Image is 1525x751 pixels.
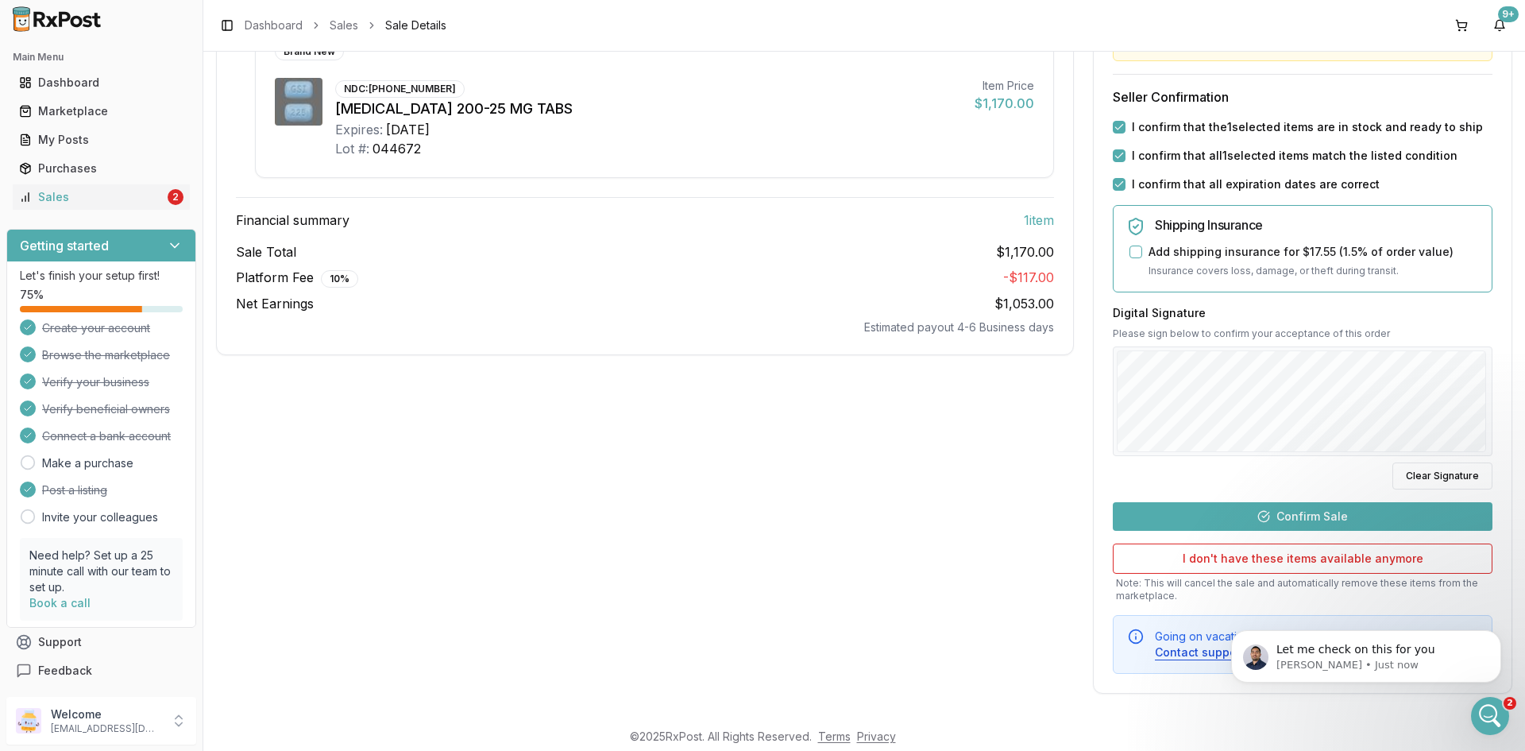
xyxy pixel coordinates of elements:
img: User avatar [16,708,41,734]
a: Terms [818,730,851,743]
button: Home [277,6,307,37]
div: $1,170.00 [975,94,1034,113]
a: Marketplace [13,97,190,126]
span: Create your account [42,320,150,336]
p: Welcome [51,706,161,722]
h5: Shipping Insurance [1155,219,1479,231]
button: I don't have these items available anymore [1113,544,1492,574]
button: Gif picker [50,521,63,533]
div: b9bacce67b6f [200,91,305,126]
a: Make a purchase [42,455,133,471]
button: Emoji picker [25,521,37,533]
h3: Digital Signature [1113,305,1492,321]
img: Descovy 200-25 MG TABS [275,78,322,126]
label: I confirm that the 1 selected items are in stock and ready to ship [1132,119,1483,135]
button: go back [10,6,41,37]
span: Verify beneficial owners [42,401,170,417]
span: Sale Details [385,17,446,33]
div: NDC: [PHONE_NUMBER] [335,80,465,98]
h1: [PERSON_NAME] [77,8,180,20]
p: Let's finish your setup first! [20,268,183,284]
div: [PERSON_NAME] • Just now [25,213,158,223]
span: Platform Fee [236,268,358,288]
button: Contact support [1155,645,1245,660]
button: Feedback [6,656,196,685]
label: I confirm that all expiration dates are correct [1132,176,1380,192]
span: $1,170.00 [996,242,1054,261]
button: Confirm Sale [1113,502,1492,531]
iframe: Intercom live chat [1471,697,1509,735]
label: Add shipping insurance for $17.55 ( 1.5 % of order value) [1149,244,1454,260]
a: Dashboard [245,17,303,33]
div: Manuel says… [13,175,305,245]
span: Post a listing [42,482,107,498]
button: Support [6,628,196,656]
div: 2 [168,189,183,205]
p: Please sign below to confirm your acceptance of this order [1113,327,1492,340]
span: Financial summary [236,211,349,230]
span: Sale Total [236,242,296,261]
nav: breadcrumb [245,17,446,33]
div: Going on vacation? Need to put items on hold for a moment? [1155,629,1479,660]
div: Dashboard [19,75,183,91]
button: Sales2 [6,184,196,210]
a: Privacy [857,730,896,743]
div: Aslan says… [13,128,305,176]
a: My Posts [13,126,190,154]
span: Browse the marketplace [42,347,170,363]
button: My Posts [6,127,196,153]
a: Sales [330,17,358,33]
div: Brand New [275,43,344,60]
div: Lot #: [335,139,369,158]
span: 1 item [1024,211,1054,230]
span: 2 [1504,697,1516,710]
img: Profile image for Manuel [45,9,71,34]
h3: Getting started [20,236,109,255]
p: Active [77,20,109,36]
div: 9+ [1498,6,1519,22]
div: 044672 [373,139,421,158]
div: My Posts [19,132,183,148]
a: Dashboard [13,68,190,97]
div: this order is not printing [158,137,292,153]
span: $1,053.00 [994,296,1054,312]
div: this order is not printing [145,128,305,163]
button: Dashboard [6,70,196,95]
div: [DATE] [386,120,430,139]
a: Book a call [29,596,91,610]
textarea: Message… [14,487,304,514]
span: - $117.00 [1003,269,1054,285]
label: I confirm that all 1 selected items match the listed condition [1132,148,1457,164]
div: Let me check on this for you [25,184,184,200]
span: 75 % [20,287,44,303]
a: Purchases [13,154,190,183]
p: Note: This will cancel the sale and automatically remove these items from the marketplace. [1113,577,1492,602]
div: Marketplace [19,103,183,119]
button: Marketplace [6,99,196,124]
div: [MEDICAL_DATA] 200-25 MG TABS [335,98,962,120]
h2: Main Menu [13,51,190,64]
button: Upload attachment [75,521,88,533]
button: Purchases [6,156,196,181]
a: Sales2 [13,183,190,211]
button: 9+ [1487,13,1512,38]
div: Purchases [19,161,183,176]
h3: Seller Confirmation [1113,87,1492,106]
span: Feedback [38,663,92,679]
p: Insurance covers loss, damage, or theft during transit. [1149,263,1479,279]
button: Clear Signature [1392,463,1492,490]
div: Estimated payout 4-6 Business days [236,319,1054,335]
div: Item Price [975,78,1034,94]
div: b9bacce67b6f [213,101,292,117]
div: Aslan says… [13,91,305,128]
iframe: Intercom notifications message [1207,597,1525,708]
button: Send a message… [272,514,298,540]
img: RxPost Logo [6,6,108,32]
p: Need help? Set up a 25 minute call with our team to set up. [29,548,173,595]
a: Invite your colleagues [42,509,158,525]
span: Verify your business [42,374,149,390]
span: Connect a bank account [42,428,171,444]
